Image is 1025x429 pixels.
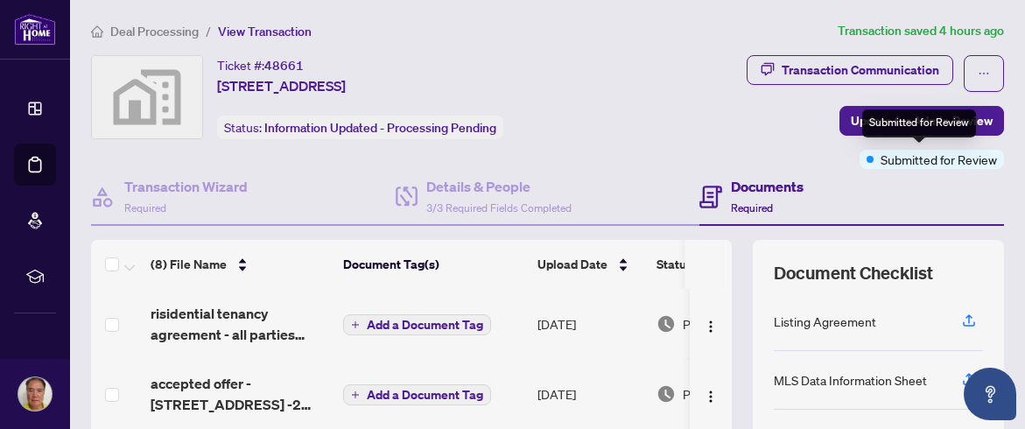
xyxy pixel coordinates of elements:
[151,303,329,345] span: risidential tenancy agreement - all parties signed.pdf
[862,109,976,137] div: Submitted for Review
[144,240,336,289] th: (8) File Name
[697,380,725,408] button: Logo
[14,13,56,46] img: logo
[218,24,312,39] span: View Transaction
[351,320,360,329] span: plus
[343,384,491,405] button: Add a Document Tag
[151,373,329,415] span: accepted offer - [STREET_ADDRESS] -2 initials done - final version.pdf
[697,310,725,338] button: Logo
[851,107,993,135] span: Update for Admin Review
[343,313,491,336] button: Add a Document Tag
[217,75,346,96] span: [STREET_ADDRESS]
[537,255,607,274] span: Upload Date
[110,24,199,39] span: Deal Processing
[704,390,718,404] img: Logo
[92,56,202,138] img: svg%3e
[782,56,939,84] div: Transaction Communication
[18,377,52,411] img: Profile Icon
[151,255,227,274] span: (8) File Name
[206,21,211,41] li: /
[343,383,491,406] button: Add a Document Tag
[426,201,572,214] span: 3/3 Required Fields Completed
[656,384,676,404] img: Document Status
[426,176,572,197] h4: Details & People
[91,25,103,38] span: home
[774,261,933,285] span: Document Checklist
[336,240,530,289] th: Document Tag(s)
[839,106,1004,136] button: Update for Admin Review
[367,389,483,401] span: Add a Document Tag
[731,176,804,197] h4: Documents
[704,320,718,334] img: Logo
[649,240,798,289] th: Status
[530,359,649,429] td: [DATE]
[774,312,876,331] div: Listing Agreement
[747,55,953,85] button: Transaction Communication
[367,319,483,331] span: Add a Document Tag
[343,314,491,335] button: Add a Document Tag
[530,289,649,359] td: [DATE]
[881,150,997,169] span: Submitted for Review
[217,55,304,75] div: Ticket #:
[530,240,649,289] th: Upload Date
[264,58,304,74] span: 48661
[838,21,1004,41] article: Transaction saved 4 hours ago
[124,176,248,197] h4: Transaction Wizard
[683,384,770,404] span: Pending Review
[217,116,503,139] div: Status:
[978,67,990,80] span: ellipsis
[774,370,927,390] div: MLS Data Information Sheet
[124,201,166,214] span: Required
[656,255,692,274] span: Status
[964,368,1016,420] button: Open asap
[351,390,360,399] span: plus
[731,201,773,214] span: Required
[264,120,496,136] span: Information Updated - Processing Pending
[683,314,770,334] span: Pending Review
[656,314,676,334] img: Document Status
